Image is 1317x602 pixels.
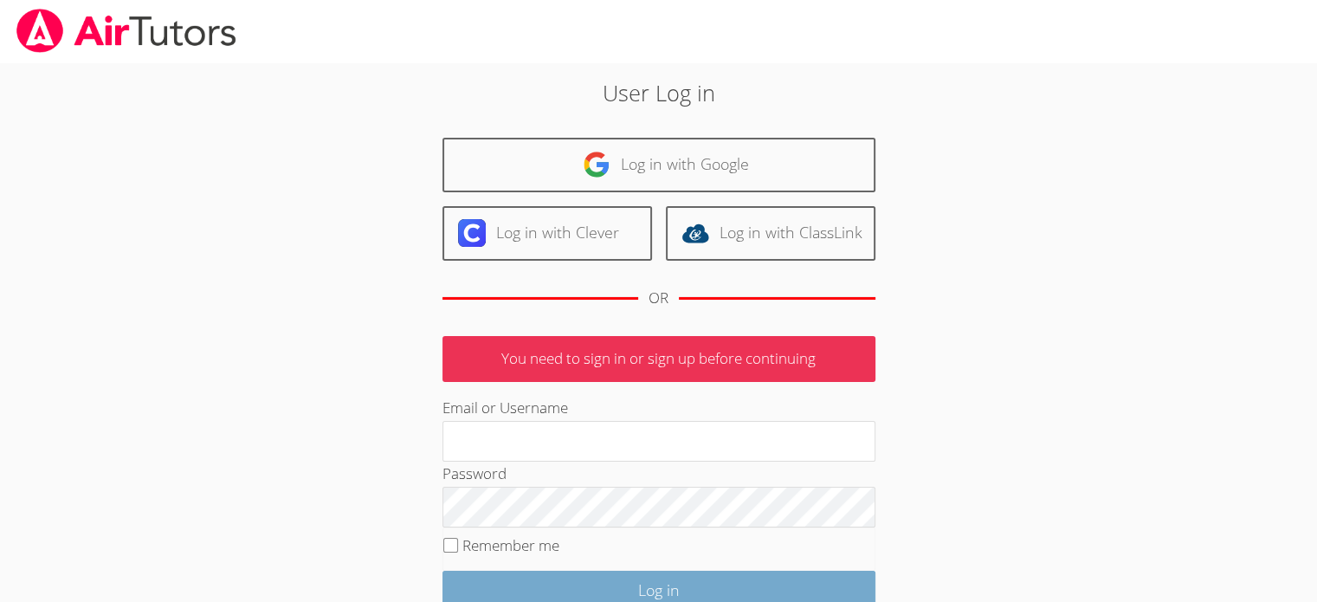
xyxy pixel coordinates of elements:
div: OR [649,286,668,311]
a: Log in with Clever [442,206,652,261]
img: clever-logo-6eab21bc6e7a338710f1a6ff85c0baf02591cd810cc4098c63d3a4b26e2feb20.svg [458,219,486,247]
a: Log in with ClassLink [666,206,875,261]
label: Email or Username [442,398,568,418]
img: google-logo-50288ca7cdecda66e5e0955fdab243c47b7ad437acaf1139b6f446037453330a.svg [583,151,610,178]
label: Password [442,463,507,483]
a: Log in with Google [442,138,875,192]
p: You need to sign in or sign up before continuing [442,336,875,382]
h2: User Log in [303,76,1014,109]
img: airtutors_banner-c4298cdbf04f3fff15de1276eac7730deb9818008684d7c2e4769d2f7ddbe033.png [15,9,238,53]
label: Remember me [462,535,559,555]
img: classlink-logo-d6bb404cc1216ec64c9a2012d9dc4662098be43eaf13dc465df04b49fa7ab582.svg [681,219,709,247]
